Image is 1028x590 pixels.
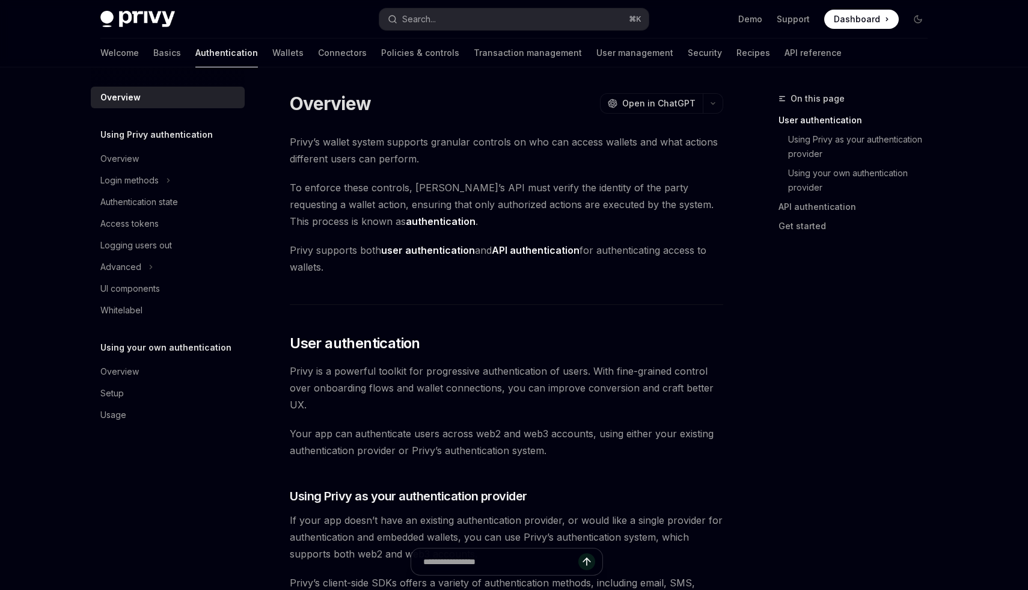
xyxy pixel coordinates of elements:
[290,334,420,353] span: User authentication
[91,148,245,170] a: Overview
[100,260,141,274] div: Advanced
[100,90,141,105] div: Overview
[596,38,673,67] a: User management
[91,404,245,426] a: Usage
[100,217,159,231] div: Access tokens
[290,242,723,275] span: Privy supports both and for authenticating access to wallets.
[600,93,703,114] button: Open in ChatGPT
[738,13,762,25] a: Demo
[195,38,258,67] a: Authentication
[629,14,641,24] span: ⌘ K
[91,278,245,300] a: UI components
[91,235,245,256] a: Logging users out
[290,425,723,459] span: Your app can authenticate users across web2 and web3 accounts, using either your existing authent...
[777,13,810,25] a: Support
[824,10,899,29] a: Dashboard
[100,152,139,166] div: Overview
[788,130,937,164] a: Using Privy as your authentication provider
[578,553,595,570] button: Send message
[290,512,723,562] span: If your app doesn’t have an existing authentication provider, or would like a single provider for...
[290,93,371,114] h1: Overview
[100,303,142,318] div: Whitelabel
[290,179,723,230] span: To enforce these controls, [PERSON_NAME]’s API must verify the identity of the party requesting a...
[100,38,139,67] a: Welcome
[379,8,649,30] button: Search...⌘K
[100,195,178,209] div: Authentication state
[381,244,475,256] strong: user authentication
[474,38,582,67] a: Transaction management
[622,97,696,109] span: Open in ChatGPT
[290,488,527,505] span: Using Privy as your authentication provider
[100,238,172,253] div: Logging users out
[91,87,245,108] a: Overview
[688,38,722,67] a: Security
[153,38,181,67] a: Basics
[492,244,580,256] strong: API authentication
[406,215,476,227] strong: authentication
[290,134,723,167] span: Privy’s wallet system supports granular controls on who can access wallets and what actions diffe...
[100,408,126,422] div: Usage
[779,217,937,236] a: Get started
[908,10,928,29] button: Toggle dark mode
[100,11,175,28] img: dark logo
[91,213,245,235] a: Access tokens
[779,111,937,130] a: User authentication
[100,364,139,379] div: Overview
[785,38,842,67] a: API reference
[91,191,245,213] a: Authentication state
[91,361,245,383] a: Overview
[318,38,367,67] a: Connectors
[272,38,304,67] a: Wallets
[290,363,723,413] span: Privy is a powerful toolkit for progressive authentication of users. With fine-grained control ov...
[779,197,937,217] a: API authentication
[791,91,845,106] span: On this page
[100,340,231,355] h5: Using your own authentication
[100,173,159,188] div: Login methods
[736,38,770,67] a: Recipes
[100,386,124,401] div: Setup
[381,38,459,67] a: Policies & controls
[402,12,436,26] div: Search...
[788,164,937,197] a: Using your own authentication provider
[100,128,213,142] h5: Using Privy authentication
[91,300,245,321] a: Whitelabel
[100,281,160,296] div: UI components
[91,383,245,404] a: Setup
[834,13,880,25] span: Dashboard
